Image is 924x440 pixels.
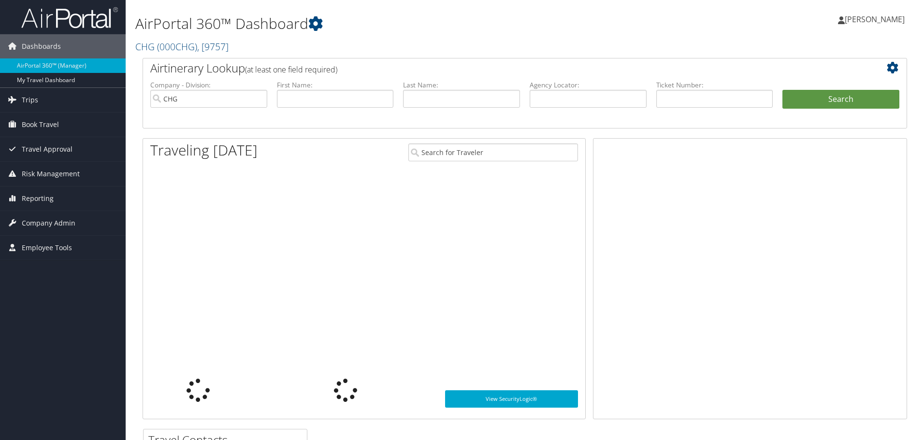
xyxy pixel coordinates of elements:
[22,162,80,186] span: Risk Management
[22,186,54,211] span: Reporting
[445,390,578,408] a: View SecurityLogic®
[245,64,337,75] span: (at least one field required)
[838,5,914,34] a: [PERSON_NAME]
[403,80,520,90] label: Last Name:
[782,90,899,109] button: Search
[845,14,905,25] span: [PERSON_NAME]
[22,88,38,112] span: Trips
[135,40,229,53] a: CHG
[21,6,118,29] img: airportal-logo.png
[408,143,578,161] input: Search for Traveler
[22,236,72,260] span: Employee Tools
[150,80,267,90] label: Company - Division:
[656,80,773,90] label: Ticket Number:
[22,34,61,58] span: Dashboards
[22,113,59,137] span: Book Travel
[22,211,75,235] span: Company Admin
[197,40,229,53] span: , [ 9757 ]
[157,40,197,53] span: ( 000CHG )
[150,140,258,160] h1: Traveling [DATE]
[135,14,655,34] h1: AirPortal 360™ Dashboard
[150,60,836,76] h2: Airtinerary Lookup
[22,137,72,161] span: Travel Approval
[277,80,394,90] label: First Name:
[530,80,647,90] label: Agency Locator:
